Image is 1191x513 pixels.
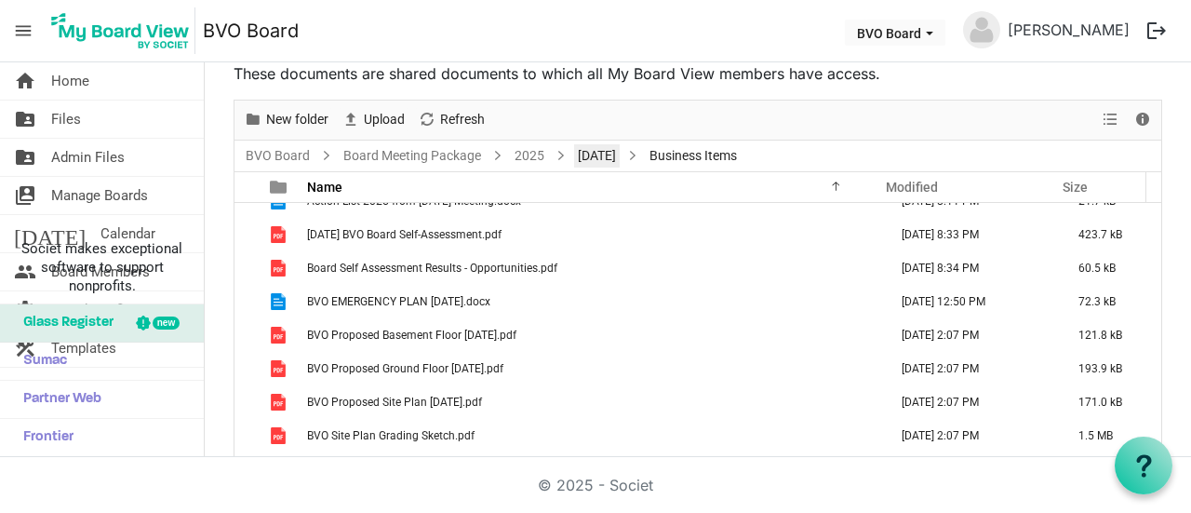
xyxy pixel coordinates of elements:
td: 1.5 MB is template cell column header Size [1059,419,1161,452]
span: Sumac [14,343,67,380]
a: 2025 [511,144,548,168]
td: August 26, 2025 2:07 PM column header Modified [882,352,1059,385]
a: © 2025 - Societ [538,476,653,494]
button: View dropdownbutton [1099,108,1121,131]
td: is template cell column header type [259,285,301,318]
span: [DATE] [14,215,86,252]
a: [PERSON_NAME] [1000,11,1137,48]
div: Refresh [411,101,491,140]
td: checkbox [234,251,259,285]
span: [DATE] BVO Board Self-Assessment.pdf [307,228,502,241]
span: Name [307,180,342,195]
td: August 26, 2025 2:07 PM column header Modified [882,385,1059,419]
td: Emergency Preparedness policy and procedures June 19 2025 (1).docx is template cell column header... [301,452,882,486]
td: 30.6 kB is template cell column header Size [1059,452,1161,486]
span: Refresh [438,108,487,131]
td: checkbox [234,452,259,486]
span: switch_account [14,177,36,214]
td: BVO Site Plan Grading Sketch.pdf is template cell column header Name [301,419,882,452]
td: 121.8 kB is template cell column header Size [1059,318,1161,352]
span: Size [1063,180,1088,195]
span: Societ makes exceptional software to support nonprofits. [8,239,195,295]
a: BVO Board [203,12,299,49]
span: Manage Boards [51,177,148,214]
button: Details [1131,108,1156,131]
span: BVO Proposed Ground Floor [DATE].pdf [307,362,503,375]
button: Upload [339,108,408,131]
td: 423.7 kB is template cell column header Size [1059,218,1161,251]
td: 60.5 kB is template cell column header Size [1059,251,1161,285]
span: home [14,62,36,100]
span: Calendar [100,215,155,252]
td: August 28, 2025 12:50 PM column header Modified [882,285,1059,318]
div: new [153,317,180,330]
td: 193.9 kB is template cell column header Size [1059,352,1161,385]
span: menu [6,13,41,48]
td: 171.0 kB is template cell column header Size [1059,385,1161,419]
span: Admin Files [51,139,125,176]
td: BVO EMERGENCY PLAN August 25, 2025.docx is template cell column header Name [301,285,882,318]
span: BVO Proposed Site Plan [DATE].pdf [307,396,482,409]
div: View [1095,101,1127,140]
button: Refresh [415,108,488,131]
td: August 28, 2025 12:50 PM column header Modified [882,452,1059,486]
a: [DATE] [574,144,620,168]
a: My Board View Logo [46,7,203,54]
td: August 25, 2025 8:33 PM column header Modified [882,218,1059,251]
a: Board Meeting Package [340,144,485,168]
button: logout [1137,11,1176,50]
td: is template cell column header type [259,318,301,352]
span: Action List 2025 from [DATE] Meeting.docx [307,195,521,208]
td: is template cell column header type [259,218,301,251]
span: Partner Web [14,381,101,418]
td: Board Self Assessment Results - Opportunities.pdf is template cell column header Name [301,251,882,285]
span: New folder [264,108,330,131]
td: August 25, 2025 8:34 PM column header Modified [882,251,1059,285]
td: August 26, 2025 2:07 PM column header Modified [882,419,1059,452]
td: checkbox [234,352,259,385]
td: checkbox [234,318,259,352]
span: folder_shared [14,139,36,176]
span: Business Items [646,144,741,168]
span: Upload [362,108,407,131]
span: BVO EMERGENCY PLAN [DATE].docx [307,295,490,308]
td: BVO Proposed Basement Floor 2025-08-25.pdf is template cell column header Name [301,318,882,352]
img: no-profile-picture.svg [963,11,1000,48]
td: BVO Proposed Site Plan 2025-08-25.pdf is template cell column header Name [301,385,882,419]
td: checkbox [234,218,259,251]
span: Glass Register [14,304,114,342]
td: checkbox [234,285,259,318]
td: is template cell column header type [259,419,301,452]
span: folder_shared [14,101,36,138]
div: New folder [237,101,335,140]
span: Frontier [14,419,74,456]
td: April 2025 BVO Board Self-Assessment.pdf is template cell column header Name [301,218,882,251]
span: BVO Proposed Basement Floor [DATE].pdf [307,329,516,342]
span: Files [51,101,81,138]
span: Home [51,62,89,100]
div: Details [1127,101,1158,140]
td: 72.3 kB is template cell column header Size [1059,285,1161,318]
a: BVO Board [242,144,314,168]
td: is template cell column header type [259,251,301,285]
button: New folder [241,108,332,131]
td: is template cell column header type [259,352,301,385]
span: Modified [886,180,938,195]
td: BVO Proposed Ground Floor 2025-08-25.pdf is template cell column header Name [301,352,882,385]
span: Board Self Assessment Results - Opportunities.pdf [307,262,557,275]
button: BVO Board dropdownbutton [845,20,945,46]
div: Upload [335,101,411,140]
td: is template cell column header type [259,385,301,419]
span: BVO Site Plan Grading Sketch.pdf [307,429,475,442]
img: My Board View Logo [46,7,195,54]
td: checkbox [234,419,259,452]
td: is template cell column header type [259,452,301,486]
p: These documents are shared documents to which all My Board View members have access. [234,62,1162,85]
td: checkbox [234,385,259,419]
td: August 26, 2025 2:07 PM column header Modified [882,318,1059,352]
